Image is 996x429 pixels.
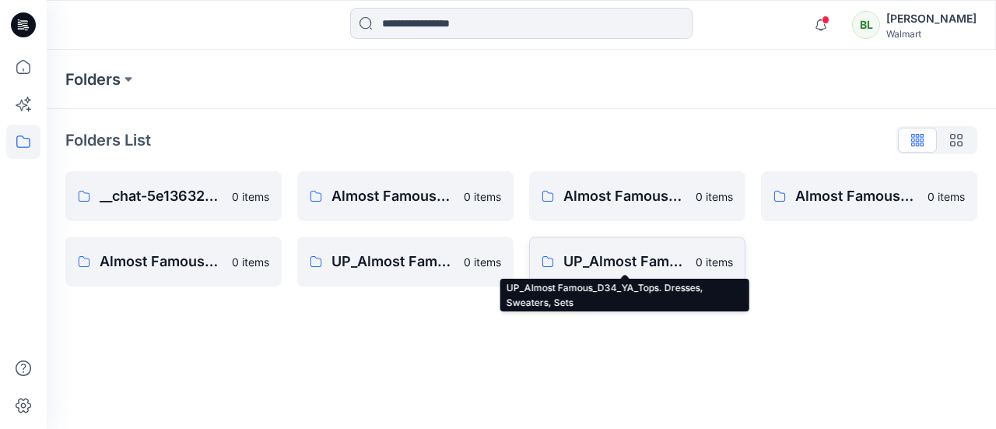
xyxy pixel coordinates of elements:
[464,254,501,270] p: 0 items
[331,251,454,273] p: UP_Almost Famous D34 YA Bottoms
[696,188,733,205] p: 0 items
[464,188,501,205] p: 0 items
[65,171,282,221] a: __chat-5e136321f4a15c049d30e34d-624c42afd13f4d93b97d03b60 items
[65,237,282,287] a: Almost Famous- practice Folder0 items
[928,188,965,205] p: 0 items
[852,11,880,39] div: BL
[232,188,269,205] p: 0 items
[886,28,977,40] div: Walmart
[297,171,514,221] a: Almost Famous_D34_Junior_Bottoms0 items
[297,237,514,287] a: UP_Almost Famous D34 YA Bottoms0 items
[761,171,977,221] a: Almost Famous_D34_Junior_Tops0 items
[65,69,121,90] a: Folders
[795,185,918,207] p: Almost Famous_D34_Junior_Tops
[563,185,686,207] p: Almost Famous_D34_Junior_Dresses, Sets & Rompers
[100,251,223,273] p: Almost Famous- practice Folder
[65,128,151,152] p: Folders List
[232,254,269,270] p: 0 items
[100,185,223,207] p: __chat-5e136321f4a15c049d30e34d-624c42afd13f4d93b97d03b6
[331,185,454,207] p: Almost Famous_D34_Junior_Bottoms
[696,254,733,270] p: 0 items
[529,171,745,221] a: Almost Famous_D34_Junior_Dresses, Sets & Rompers0 items
[886,9,977,28] div: [PERSON_NAME]
[529,237,745,287] a: UP_Almost Famous_D34_YA_Tops. Dresses, Sweaters, Sets0 items
[563,251,686,273] p: UP_Almost Famous_D34_YA_Tops. Dresses, Sweaters, Sets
